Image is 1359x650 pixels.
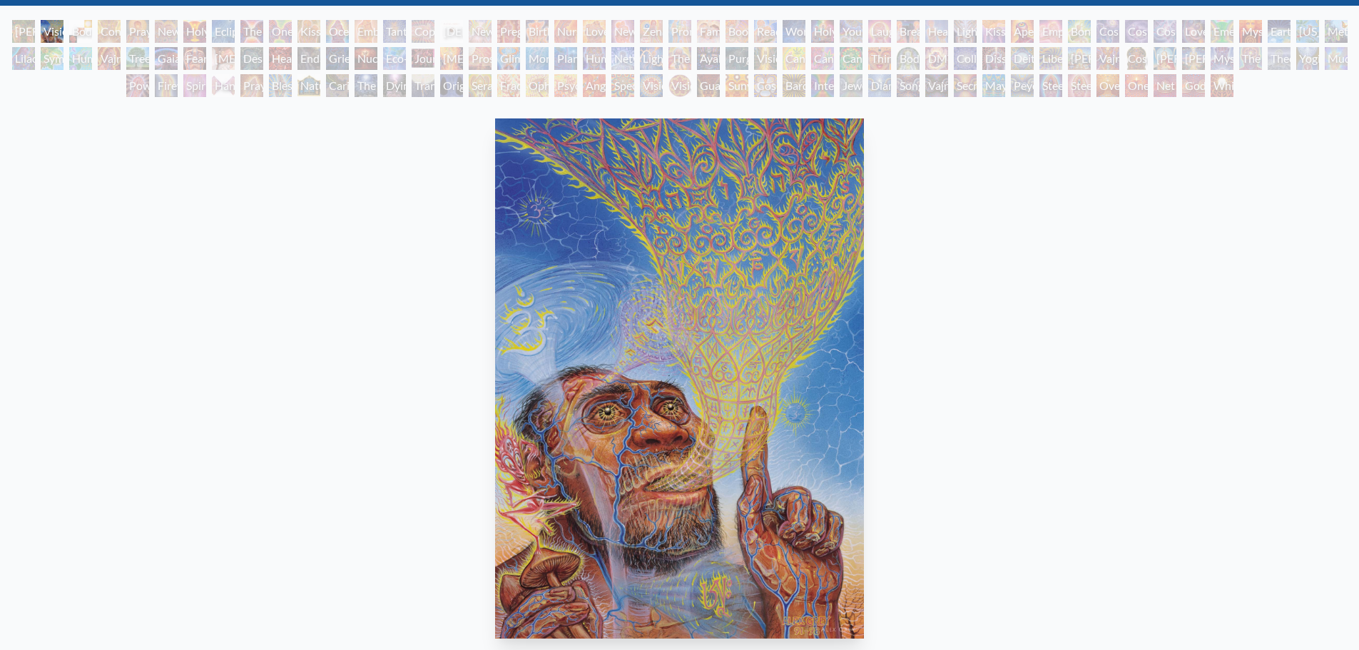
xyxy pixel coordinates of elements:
div: Purging [726,47,748,70]
div: Family [697,20,720,43]
div: Yogi & the Möbius Sphere [1296,47,1319,70]
div: Cannabis Sutra [811,47,834,70]
div: Transfiguration [412,74,434,97]
div: New Man New Woman [155,20,178,43]
div: The Shulgins and their Alchemical Angels [668,47,691,70]
div: Seraphic Transport Docking on the Third Eye [469,74,492,97]
div: Aperture [1011,20,1034,43]
div: Mysteriosa 2 [1239,20,1262,43]
div: Pregnancy [497,20,520,43]
div: Net of Being [1154,74,1176,97]
div: Newborn [469,20,492,43]
div: Cosmic Artist [1125,20,1148,43]
div: [PERSON_NAME] [1182,47,1205,70]
div: Young & Old [840,20,862,43]
div: Wonder [783,20,805,43]
div: Steeplehead 1 [1039,74,1062,97]
div: Ayahuasca Visitation [697,47,720,70]
div: Vision Crystal Tondo [668,74,691,97]
div: Ophanic Eyelash [526,74,549,97]
div: Visionary Origin of Language [41,20,63,43]
div: Eco-Atlas [383,47,406,70]
div: Godself [1182,74,1205,97]
div: Tantra [383,20,406,43]
div: Deities & Demons Drinking from the Milky Pool [1011,47,1034,70]
div: Steeplehead 2 [1068,74,1091,97]
div: Nuclear Crucifixion [355,47,377,70]
div: Body/Mind as a Vibratory Field of Energy [897,47,920,70]
div: Hands that See [212,74,235,97]
div: Ocean of Love Bliss [326,20,349,43]
div: Third Eye Tears of Joy [868,47,891,70]
div: Breathing [897,20,920,43]
div: Eclipse [212,20,235,43]
div: Vision Crystal [640,74,663,97]
div: [US_STATE] Song [1296,20,1319,43]
div: Diamond Being [868,74,891,97]
div: One Taste [269,20,292,43]
div: [MEDICAL_DATA] [440,47,463,70]
div: Vajra Guru [1096,47,1119,70]
div: Theologue [1268,47,1291,70]
div: Secret Writing Being [954,74,977,97]
div: Interbeing [811,74,834,97]
div: Healing [925,20,948,43]
div: Cannabacchus [840,47,862,70]
div: Fractal Eyes [497,74,520,97]
div: Angel Skin [583,74,606,97]
div: Vajra Horse [98,47,121,70]
div: Love Circuit [583,20,606,43]
img: Visionary-Origin-of-Language-1998-Alex-Grey-watermarked.jpg [495,118,864,639]
div: Empowerment [1039,20,1062,43]
div: [PERSON_NAME] & Eve [12,20,35,43]
div: Headache [269,47,292,70]
div: Kissing [297,20,320,43]
div: Liberation Through Seeing [1039,47,1062,70]
div: Oversoul [1096,74,1119,97]
div: Dissectional Art for Tool's Lateralus CD [982,47,1005,70]
div: Mayan Being [982,74,1005,97]
div: Lightworker [640,47,663,70]
div: Birth [526,20,549,43]
div: Bardo Being [783,74,805,97]
div: The Seer [1239,47,1262,70]
div: Despair [240,47,263,70]
div: Endarkenment [297,47,320,70]
div: Planetary Prayers [554,47,577,70]
div: Song of Vajra Being [897,74,920,97]
div: The Soul Finds It's Way [355,74,377,97]
div: Zena Lotus [640,20,663,43]
div: Tree & Person [126,47,149,70]
div: New Family [611,20,634,43]
div: Emerald Grail [1211,20,1233,43]
div: Cosmic [DEMOGRAPHIC_DATA] [1125,47,1148,70]
div: Body, Mind, Spirit [69,20,92,43]
div: Boo-boo [726,20,748,43]
div: Cosmic Elf [754,74,777,97]
div: Fear [183,47,206,70]
div: Embracing [355,20,377,43]
div: White Light [1211,74,1233,97]
div: Cannabis Mudra [783,47,805,70]
div: [DEMOGRAPHIC_DATA] Embryo [440,20,463,43]
div: Laughing Man [868,20,891,43]
div: Nature of Mind [297,74,320,97]
div: Spectral Lotus [611,74,634,97]
div: One [1125,74,1148,97]
div: Holy Grail [183,20,206,43]
div: Earth Energies [1268,20,1291,43]
div: Lilacs [12,47,35,70]
div: Firewalking [155,74,178,97]
div: Bond [1068,20,1091,43]
div: Holy Family [811,20,834,43]
div: Mystic Eye [1211,47,1233,70]
div: Kiss of the [MEDICAL_DATA] [982,20,1005,43]
div: [PERSON_NAME] [1154,47,1176,70]
div: Sunyata [726,74,748,97]
div: Prostration [469,47,492,70]
div: [MEDICAL_DATA] [212,47,235,70]
div: Power to the Peaceful [126,74,149,97]
div: Blessing Hand [269,74,292,97]
div: Praying [126,20,149,43]
div: Gaia [155,47,178,70]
